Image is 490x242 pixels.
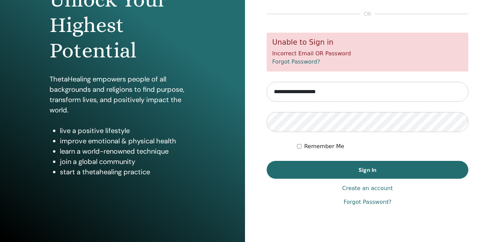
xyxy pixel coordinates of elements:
div: Keep me authenticated indefinitely or until I manually logout [297,142,468,151]
div: Incorrect Email OR Password [267,33,468,71]
li: start a thetahealing practice [60,167,196,177]
a: Forgot Password? [272,58,320,65]
a: Create an account [342,184,393,192]
li: learn a world-renowned technique [60,146,196,156]
a: Forgot Password? [343,198,391,206]
li: join a global community [60,156,196,167]
span: or [360,10,375,18]
li: live a positive lifestyle [60,125,196,136]
span: Sign In [359,166,376,174]
button: Sign In [267,161,468,179]
li: improve emotional & physical health [60,136,196,146]
label: Remember Me [304,142,344,151]
p: ThetaHealing empowers people of all backgrounds and religions to find purpose, transform lives, a... [50,74,196,115]
h5: Unable to Sign in [272,38,463,47]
